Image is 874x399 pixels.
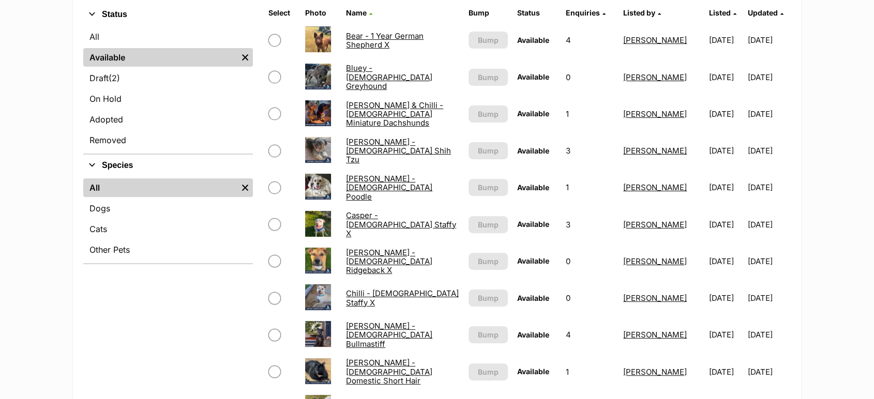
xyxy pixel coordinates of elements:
a: Name [346,8,372,17]
button: Bump [469,253,508,270]
td: [DATE] [705,170,747,205]
a: Bluey - [DEMOGRAPHIC_DATA] Greyhound [346,63,432,91]
td: 0 [562,243,618,279]
div: Species [83,176,253,263]
td: [DATE] [705,96,747,132]
button: Bump [469,32,508,49]
a: [PERSON_NAME] [623,256,687,266]
a: Remove filter [237,178,253,197]
span: (2) [109,72,120,84]
td: [DATE] [748,207,790,242]
td: 1 [562,96,618,132]
td: 0 [562,280,618,316]
span: Bump [478,366,499,377]
a: [PERSON_NAME] & Chilli - [DEMOGRAPHIC_DATA] Miniature Dachshunds [346,100,443,128]
span: Available [517,146,549,155]
button: Bump [469,216,508,233]
td: [DATE] [705,317,747,352]
div: Status [83,25,253,154]
span: Available [517,294,549,302]
span: Updated [748,8,778,17]
a: Dogs [83,199,253,218]
a: [PERSON_NAME] [623,293,687,303]
a: Casper - [DEMOGRAPHIC_DATA] Staffy X [346,210,456,238]
td: [DATE] [748,280,790,316]
a: [PERSON_NAME] [623,220,687,229]
td: 3 [562,207,618,242]
a: Available [83,48,237,67]
span: Bump [478,219,499,230]
span: Listed [709,8,731,17]
span: Bump [478,329,499,340]
td: 1 [562,354,618,390]
a: Adopted [83,110,253,129]
span: Available [517,367,549,376]
span: Bump [478,72,499,83]
td: [DATE] [748,170,790,205]
a: [PERSON_NAME] [623,146,687,156]
a: Other Pets [83,240,253,259]
span: Available [517,256,549,265]
td: [DATE] [705,354,747,390]
a: [PERSON_NAME] [623,109,687,119]
button: Species [83,159,253,172]
button: Bump [469,179,508,196]
th: Select [264,5,299,21]
span: Name [346,8,367,17]
td: 4 [562,22,618,58]
a: [PERSON_NAME] [623,367,687,377]
a: [PERSON_NAME] - [DEMOGRAPHIC_DATA] Bullmastiff [346,321,432,349]
a: Cats [83,220,253,238]
span: Available [517,36,549,44]
a: Removed [83,131,253,149]
td: [DATE] [705,22,747,58]
a: [PERSON_NAME] - [DEMOGRAPHIC_DATA] Domestic Short Hair [346,358,432,386]
button: Bump [469,105,508,122]
th: Bump [464,5,512,21]
a: Listed by [623,8,661,17]
td: 3 [562,133,618,168]
td: [DATE] [705,207,747,242]
a: All [83,178,237,197]
span: Bump [478,35,499,45]
a: All [83,27,253,46]
a: On Hold [83,89,253,108]
td: [DATE] [748,59,790,95]
span: Available [517,109,549,118]
span: translation missing: en.admin.listings.index.attributes.enquiries [566,8,600,17]
td: [DATE] [705,243,747,279]
td: [DATE] [748,243,790,279]
a: [PERSON_NAME] - [DEMOGRAPHIC_DATA] Ridgeback X [346,248,432,275]
a: Remove filter [237,48,253,67]
a: Draft [83,69,253,87]
td: 4 [562,317,618,352]
span: Available [517,183,549,192]
button: Bump [469,142,508,159]
td: [DATE] [748,133,790,168]
span: Bump [478,256,499,267]
button: Bump [469,363,508,380]
span: Listed by [623,8,655,17]
button: Bump [469,326,508,343]
button: Bump [469,69,508,86]
a: [PERSON_NAME] [623,35,687,45]
span: Bump [478,109,499,119]
a: Enquiries [566,8,606,17]
a: Updated [748,8,783,17]
span: Bump [478,182,499,193]
a: Bear - 1 Year German Shepherd X [346,31,424,50]
span: Available [517,220,549,228]
span: Bump [478,293,499,303]
button: Status [83,8,253,21]
td: [DATE] [748,22,790,58]
a: [PERSON_NAME] - [DEMOGRAPHIC_DATA] Shih Tzu [346,137,451,165]
a: Chilli - [DEMOGRAPHIC_DATA] Staffy X [346,288,459,307]
td: [DATE] [705,280,747,316]
td: [DATE] [705,133,747,168]
span: Bump [478,145,499,156]
td: 1 [562,170,618,205]
td: [DATE] [748,96,790,132]
a: [PERSON_NAME] [623,72,687,82]
span: Available [517,72,549,81]
a: [PERSON_NAME] [623,330,687,340]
